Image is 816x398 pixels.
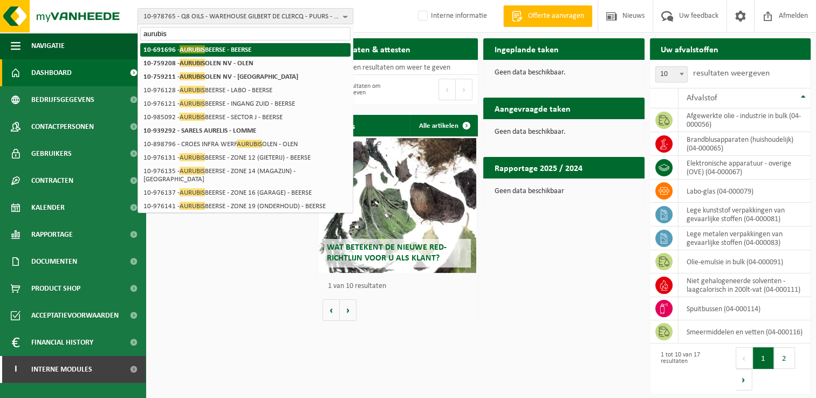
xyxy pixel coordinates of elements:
span: Financial History [31,329,93,356]
span: Interne modules [31,356,92,383]
li: 10-976121 - BEERSE - INGANG ZUID - BEERSE [140,97,351,111]
div: Geen resultaten om weer te geven [323,78,392,101]
div: 1 tot 10 van 17 resultaten [655,346,725,392]
button: 10-978765 - Q8 OILS - WAREHOUSE GILBERT DE CLERCQ - PUURS - PUURS-[GEOGRAPHIC_DATA] [138,8,353,24]
a: Offerte aanvragen [503,5,592,27]
span: Acceptatievoorwaarden [31,302,119,329]
strong: 10-691696 - BEERSE - BEERSE [143,45,251,53]
h2: Uw afvalstoffen [650,38,729,59]
li: 10-976135 - BEERSE - ZONE 14 (MAGAZIJN) - [GEOGRAPHIC_DATA] [140,164,351,186]
li: 10-985092 - BEERSE - SECTOR J - BEERSE [140,111,351,124]
span: Bedrijfsgegevens [31,86,94,113]
span: AURUBIS [180,202,205,210]
li: 10-976137 - BEERSE - ZONE 16 (GARAGE) - BEERSE [140,186,351,200]
strong: 10-759208 - OLEN NV - OLEN [143,59,253,67]
h2: Ingeplande taken [483,38,569,59]
h2: Certificaten & attesten [317,38,421,59]
td: olie-emulsie in bulk (04-000091) [678,250,811,273]
span: Contactpersonen [31,113,94,140]
input: Zoeken naar gekoppelde vestigingen [140,27,351,40]
strong: 10-939292 - SARELS AURELIS - LOMME [143,127,256,134]
td: smeermiddelen en vetten (04-000116) [678,320,811,344]
span: Rapportage [31,221,73,248]
td: Geen resultaten om weer te geven [317,60,478,75]
button: Next [456,79,472,100]
span: Offerte aanvragen [525,11,587,22]
li: 10-976131 - BEERSE - ZONE 12 (GIETERIJ) - BEERSE [140,151,351,164]
button: Next [736,369,752,390]
p: Geen data beschikbaar [494,188,633,195]
span: AURUBIS [180,72,205,80]
td: spuitbussen (04-000114) [678,297,811,320]
span: Navigatie [31,32,65,59]
td: lege metalen verpakkingen van gevaarlijke stoffen (04-000083) [678,227,811,250]
td: afgewerkte olie - industrie in bulk (04-000056) [678,108,811,132]
strong: 10-759211 - OLEN NV - [GEOGRAPHIC_DATA] [143,72,298,80]
td: elektronische apparatuur - overige (OVE) (04-000067) [678,156,811,180]
li: 10-898796 - CROES INFRA WERF OLEN - OLEN [140,138,351,151]
span: Gebruikers [31,140,72,167]
h2: Rapportage 2025 / 2024 [483,157,593,178]
span: AURUBIS [180,188,205,196]
span: AURUBIS [180,86,205,94]
span: AURUBIS [180,99,205,107]
td: brandblusapparaten (huishoudelijk) (04-000065) [678,132,811,156]
span: Afvalstof [687,94,717,102]
span: Dashboard [31,59,72,86]
span: AURUBIS [180,153,205,161]
span: AURUBIS [180,45,205,53]
p: Geen data beschikbaar. [494,128,633,136]
h2: Aangevraagde taken [483,98,581,119]
p: Geen data beschikbaar. [494,69,633,77]
a: Bekijk rapportage [564,178,643,200]
span: 10-978765 - Q8 OILS - WAREHOUSE GILBERT DE CLERCQ - PUURS - PUURS-[GEOGRAPHIC_DATA] [143,9,339,25]
span: AURUBIS [237,140,262,148]
label: resultaten weergeven [693,69,770,78]
span: Kalender [31,194,65,221]
span: 10 [656,67,687,82]
span: Product Shop [31,275,80,302]
span: 10 [655,66,688,83]
span: Wat betekent de nieuwe RED-richtlijn voor u als klant? [327,243,447,262]
button: Volgende [340,299,356,321]
li: 10-976141 - BEERSE - ZONE 19 (ONDERHOUD) - BEERSE [140,200,351,213]
td: niet gehalogeneerde solventen - laagcalorisch in 200lt-vat (04-000111) [678,273,811,297]
li: 10-976128 - BEERSE - LABO - BEERSE [140,84,351,97]
span: AURUBIS [180,59,205,67]
label: Interne informatie [416,8,487,24]
button: Vorige [323,299,340,321]
span: I [11,356,20,383]
span: Contracten [31,167,73,194]
a: Wat betekent de nieuwe RED-richtlijn voor u als klant? [319,138,476,273]
span: AURUBIS [180,113,205,121]
button: Previous [736,347,753,369]
p: 1 van 10 resultaten [328,283,472,290]
button: 1 [753,347,774,369]
td: lege kunststof verpakkingen van gevaarlijke stoffen (04-000081) [678,203,811,227]
button: 2 [774,347,795,369]
span: AURUBIS [180,167,205,175]
a: Alle artikelen [410,115,477,136]
button: Previous [438,79,456,100]
td: labo-glas (04-000079) [678,180,811,203]
span: Documenten [31,248,77,275]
